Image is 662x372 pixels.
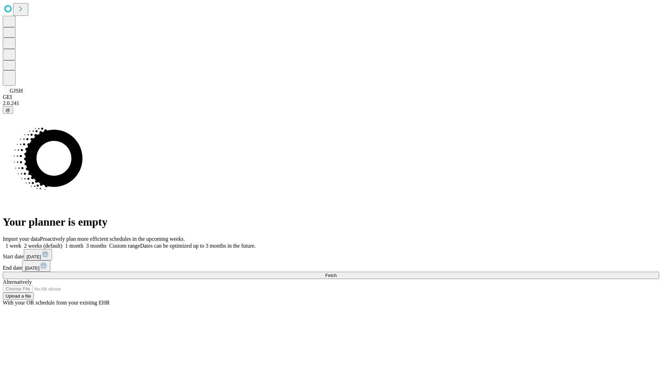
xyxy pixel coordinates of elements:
span: GJSH [10,88,23,94]
h1: Your planner is empty [3,216,659,228]
span: 3 months [86,243,107,249]
span: 1 month [65,243,83,249]
div: GEI [3,94,659,100]
span: Dates can be optimized up to 3 months in the future. [140,243,255,249]
span: Alternatively [3,279,32,285]
span: With your OR schedule from your existing EHR [3,300,110,306]
div: 2.0.241 [3,100,659,106]
button: Upload a file [3,292,34,300]
div: Start date [3,249,659,260]
span: @ [6,107,10,113]
button: @ [3,106,13,114]
span: Fetch [325,273,337,278]
span: 1 week [6,243,21,249]
span: 2 weeks (default) [24,243,62,249]
button: [DATE] [24,249,52,260]
span: [DATE] [27,254,41,259]
button: Fetch [3,272,659,279]
span: Custom range [109,243,140,249]
span: [DATE] [25,266,39,271]
button: [DATE] [22,260,50,272]
div: End date [3,260,659,272]
span: Proactively plan more efficient schedules in the upcoming weeks. [40,236,185,242]
span: Import your data [3,236,40,242]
